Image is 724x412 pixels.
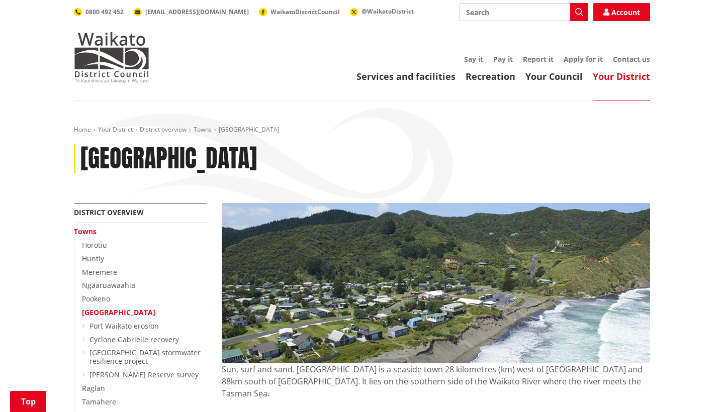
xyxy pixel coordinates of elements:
[356,70,456,82] a: Services and facilities
[82,397,116,406] a: Tamahere
[82,307,155,317] a: [GEOGRAPHIC_DATA]
[82,240,107,250] a: Horotiu
[523,54,554,64] a: Report it
[74,126,650,134] nav: breadcrumb
[593,3,650,21] a: Account
[460,3,588,21] input: Search input
[222,203,650,363] img: Port Waikato overview
[464,54,483,64] a: Say it
[350,7,414,16] a: @WaikatoDistrict
[82,254,104,263] a: Huntly
[98,125,133,134] a: Your District
[82,383,105,393] a: Raglan
[466,70,515,82] a: Recreation
[85,8,124,16] span: 0800 492 452
[219,125,280,134] span: [GEOGRAPHIC_DATA]
[74,8,124,16] a: 0800 492 452
[134,8,249,16] a: [EMAIL_ADDRESS][DOMAIN_NAME]
[270,8,340,16] span: WaikatoDistrictCouncil
[259,8,340,16] a: WaikatoDistrictCouncil
[80,144,257,173] h1: [GEOGRAPHIC_DATA]
[593,70,650,82] a: Your District
[74,227,97,236] a: Towns
[74,32,149,82] img: Waikato District Council - Te Kaunihera aa Takiwaa o Waikato
[89,348,201,366] a: [GEOGRAPHIC_DATA] stormwater resilience project
[564,54,603,64] a: Apply for it
[194,125,212,134] a: Towns
[361,7,414,16] span: @WaikatoDistrict
[10,391,46,412] a: Top
[678,370,714,406] iframe: Messenger Launcher
[140,125,187,134] a: District overview
[82,294,110,303] a: Pookeno
[74,208,144,217] a: District overview
[493,54,513,64] a: Pay it
[525,70,583,82] a: Your Council
[613,54,650,64] a: Contact us
[89,335,179,344] a: Cyclone Gabrielle recovery
[145,8,249,16] span: [EMAIL_ADDRESS][DOMAIN_NAME]
[89,370,199,379] a: [PERSON_NAME] Reserve survey
[82,267,117,277] a: Meremere
[74,125,91,134] a: Home
[82,280,135,290] a: Ngaaruawaahia
[89,321,159,331] a: Port Waikato erosion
